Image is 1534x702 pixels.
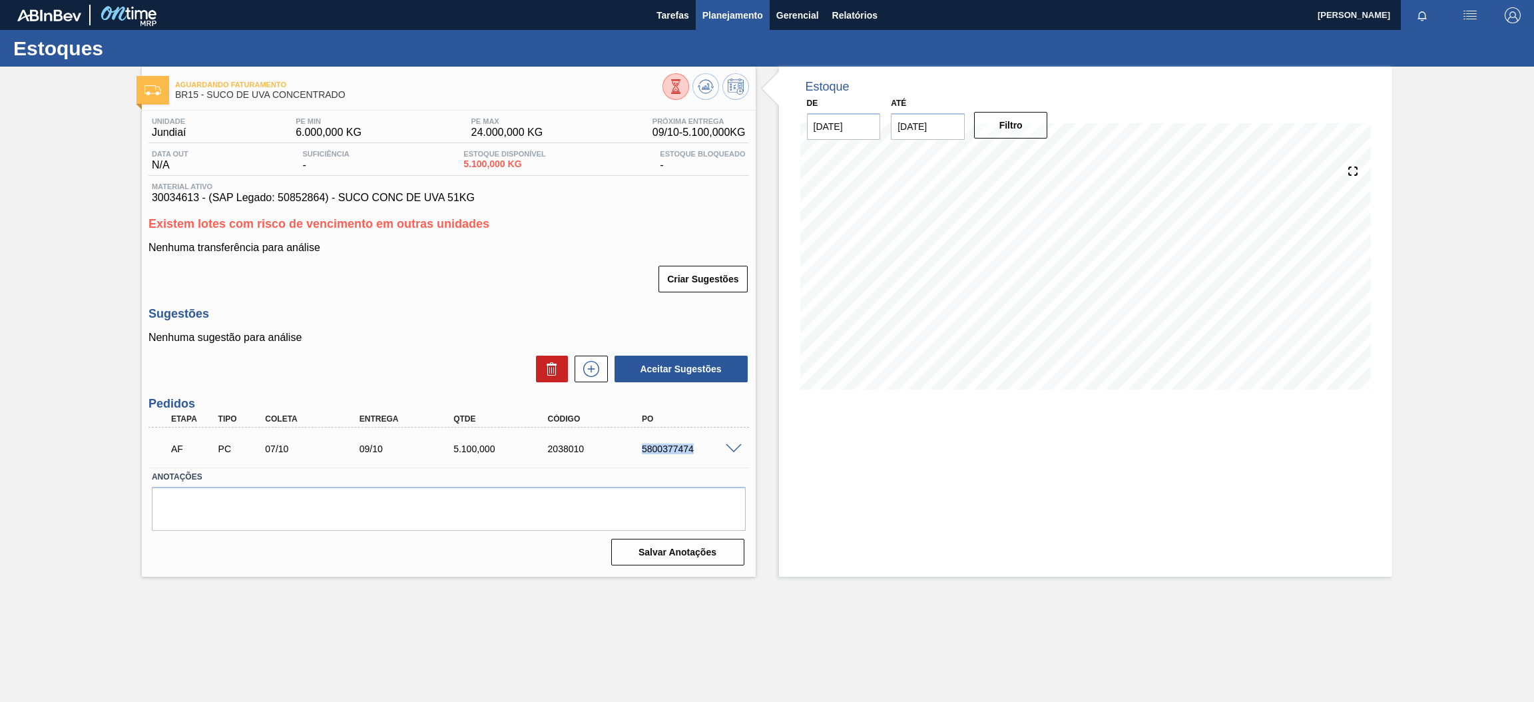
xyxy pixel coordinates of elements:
span: Data out [152,150,188,158]
div: 09/10/2025 [356,444,463,454]
div: Estoque [806,80,850,94]
span: Unidade [152,117,186,125]
span: Estoque Disponível [463,150,545,158]
span: BR15 - SUCO DE UVA CONCENTRADO [175,90,662,100]
div: - [656,150,748,171]
span: 6.000,000 KG [296,127,362,139]
img: TNhmsLtSVTkK8tSr43FrP2fwEKptu5GPRR3wAAAABJRU5ErkJggg== [17,9,81,21]
span: 09/10 - 5.100,000 KG [652,127,746,139]
span: Tarefas [656,7,689,23]
div: Nova sugestão [568,356,608,382]
p: Nenhuma transferência para análise [148,242,749,254]
div: Aguardando Faturamento [168,434,218,464]
span: Existem lotes com risco de vencimento em outras unidades [148,217,489,230]
div: Tipo [215,414,266,424]
div: 5.100,000 [450,444,557,454]
div: Excluir Sugestões [529,356,568,382]
div: 07/10/2025 [262,444,369,454]
span: PE MIN [296,117,362,125]
div: Criar Sugestões [660,264,748,294]
input: dd/mm/yyyy [891,113,965,140]
button: Programar Estoque [722,73,749,100]
label: De [807,99,818,108]
span: Relatórios [832,7,878,23]
div: 2038010 [545,444,652,454]
div: Entrega [356,414,463,424]
div: - [299,150,352,171]
button: Salvar Anotações [611,539,744,565]
span: Jundiaí [152,127,186,139]
img: Logout [1505,7,1521,23]
button: Visão Geral dos Estoques [662,73,689,100]
span: 5.100,000 KG [463,159,545,169]
p: AF [171,444,215,454]
button: Notificações [1401,6,1443,25]
button: Criar Sugestões [658,266,747,292]
span: Suficiência [302,150,349,158]
span: Estoque Bloqueado [660,150,745,158]
span: Planejamento [702,7,763,23]
span: PE MAX [471,117,543,125]
h1: Estoques [13,41,250,56]
h3: Sugestões [148,307,749,321]
span: 30034613 - (SAP Legado: 50852864) - SUCO CONC DE UVA 51KG [152,192,746,204]
div: Qtde [450,414,557,424]
div: Código [545,414,652,424]
span: Próxima Entrega [652,117,746,125]
div: 5800377474 [639,444,746,454]
img: Ícone [144,85,161,95]
div: N/A [148,150,192,171]
input: dd/mm/yyyy [807,113,881,140]
button: Atualizar Gráfico [692,73,719,100]
div: Aceitar Sugestões [608,354,749,384]
img: userActions [1462,7,1478,23]
div: Etapa [168,414,218,424]
span: Aguardando Faturamento [175,81,662,89]
button: Aceitar Sugestões [615,356,748,382]
label: Até [891,99,906,108]
label: Anotações [152,468,746,487]
div: PO [639,414,746,424]
div: Pedido de Compra [215,444,266,454]
span: 24.000,000 KG [471,127,543,139]
span: Gerencial [776,7,819,23]
span: Material ativo [152,182,746,190]
h3: Pedidos [148,397,749,411]
div: Coleta [262,414,369,424]
button: Filtro [974,112,1048,139]
p: Nenhuma sugestão para análise [148,332,749,344]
